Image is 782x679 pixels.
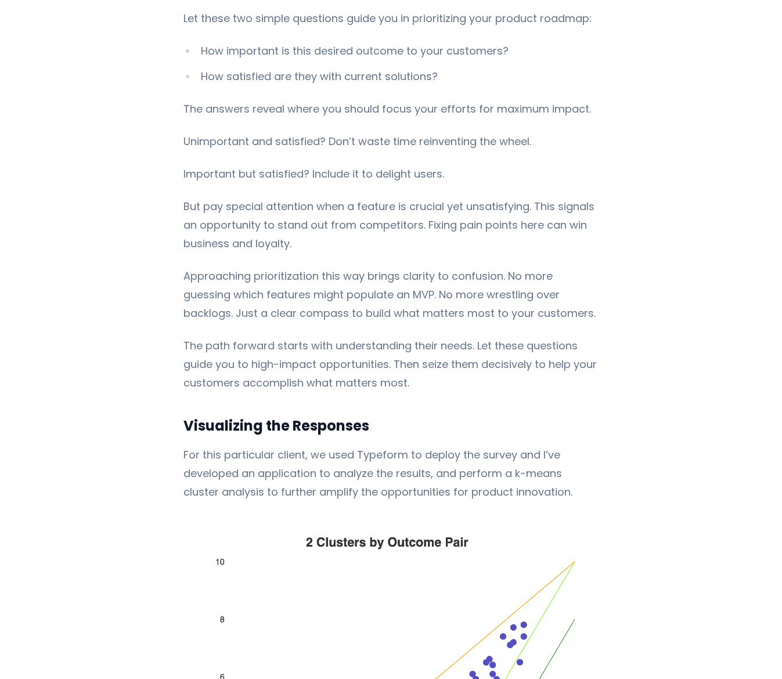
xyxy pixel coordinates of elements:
p: The answers reveal where you should focus your efforts for maximum impact. [183,100,599,118]
h3: Visualizing the Responses [183,416,599,436]
p: But pay special attention when a feature is crucial yet unsatisfying. This signals an opportunity... [183,197,599,253]
li: How important is this desired outcome to your customers? [183,42,599,60]
p: Unimportant and satisfied? Don’t waste time reinventing the wheel. [183,132,599,151]
li: How satisfied are they with current solutions? [183,67,599,86]
p: Important but satisfied? Include it to delight users. [183,165,599,183]
p: For this particular client, we used Typeform to deploy the survey and I’ve developed an applicati... [183,446,599,501]
p: Approaching prioritization this way brings clarity to confusion. No more guessing which features ... [183,267,599,323]
p: Let these two simple questions guide you in prioritizing your product roadmap: [183,9,599,28]
p: The path forward starts with understanding their needs. Let these questions guide you to high-imp... [183,337,599,392]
